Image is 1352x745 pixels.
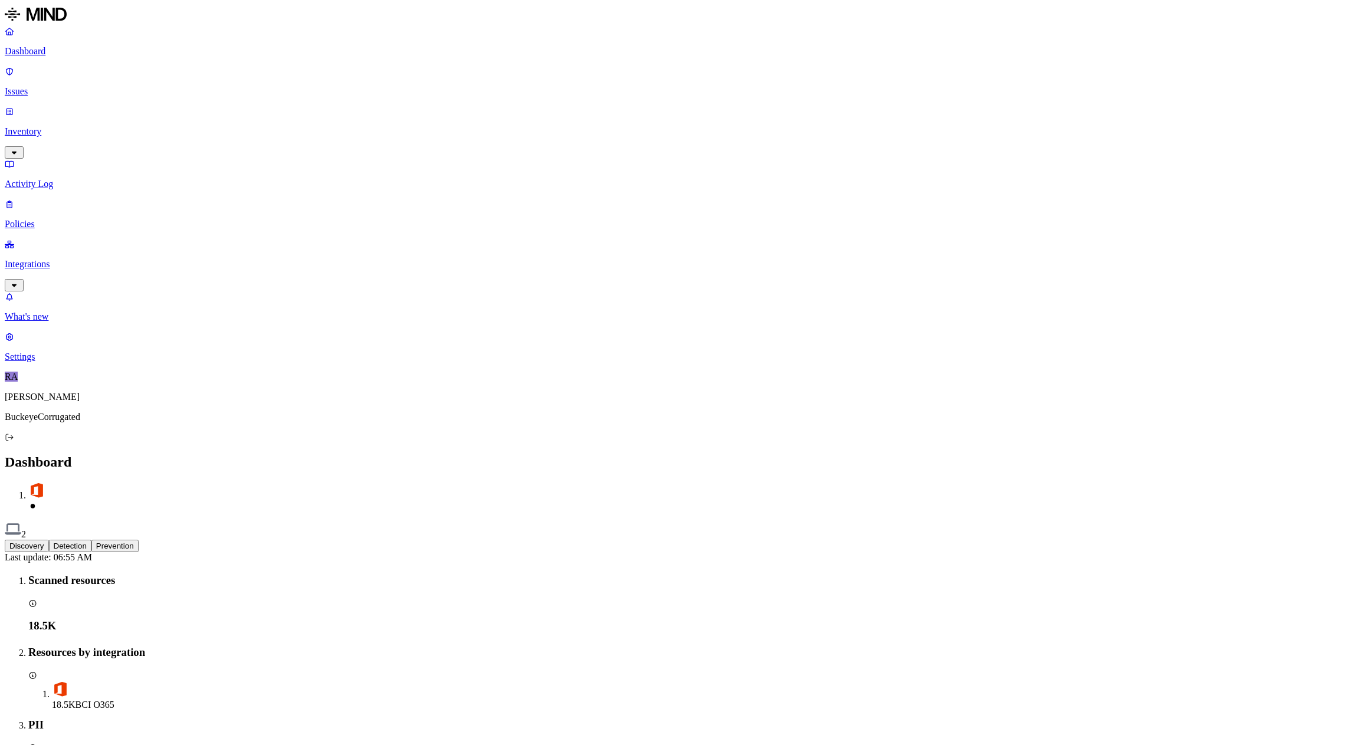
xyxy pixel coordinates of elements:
[5,199,1347,229] a: Policies
[28,619,1347,632] h3: 18.5K
[5,86,1347,97] p: Issues
[5,552,92,562] span: Last update: 06:55 AM
[5,5,67,24] img: MIND
[5,372,18,382] span: RA
[5,291,1347,322] a: What's new
[5,66,1347,97] a: Issues
[21,529,26,539] span: 2
[5,106,1347,157] a: Inventory
[5,259,1347,270] p: Integrations
[5,126,1347,137] p: Inventory
[91,540,139,552] button: Prevention
[28,646,1347,659] h3: Resources by integration
[5,159,1347,189] a: Activity Log
[5,352,1347,362] p: Settings
[5,521,21,537] img: endpoint.svg
[52,700,76,710] span: 18.5K
[28,718,1347,731] h3: PII
[5,26,1347,57] a: Dashboard
[52,681,68,697] img: office-365.svg
[5,219,1347,229] p: Policies
[28,482,45,498] img: office-365.svg
[5,454,1347,470] h2: Dashboard
[49,540,91,552] button: Detection
[5,179,1347,189] p: Activity Log
[5,239,1347,290] a: Integrations
[5,311,1347,322] p: What's new
[5,5,1347,26] a: MIND
[5,332,1347,362] a: Settings
[28,574,1347,587] h3: Scanned resources
[5,540,49,552] button: Discovery
[5,46,1347,57] p: Dashboard
[76,700,114,710] span: BCI O365
[5,412,1347,422] p: BuckeyeCorrugated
